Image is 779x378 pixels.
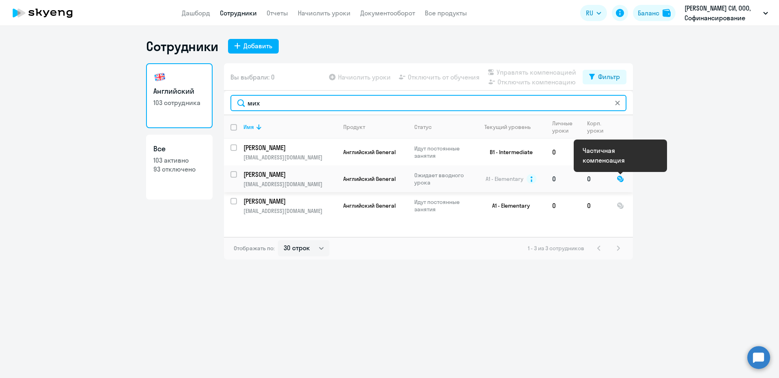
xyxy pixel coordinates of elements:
[552,120,575,134] div: Личные уроки
[638,8,659,18] div: Баланс
[552,120,580,134] div: Личные уроки
[470,192,546,219] td: A1 - Elementary
[243,123,254,131] div: Имя
[153,165,205,174] p: 93 отключено
[243,41,272,51] div: Добавить
[153,71,166,84] img: english
[598,72,620,82] div: Фильтр
[343,175,396,183] span: Английский General
[343,202,396,209] span: Английский General
[684,3,760,23] p: [PERSON_NAME] СИ, ООО, Софинансирование
[243,123,336,131] div: Имя
[343,148,396,156] span: Английский General
[267,9,288,17] a: Отчеты
[182,9,210,17] a: Дашборд
[663,9,671,17] img: balance
[587,120,610,134] div: Корп. уроки
[414,198,470,213] p: Идут постоянные занятия
[220,9,257,17] a: Сотрудники
[546,165,581,192] td: 0
[343,123,365,131] div: Продукт
[230,95,626,111] input: Поиск по имени, email, продукту или статусу
[583,70,626,84] button: Фильтр
[680,3,772,23] button: [PERSON_NAME] СИ, ООО, Софинансирование
[153,98,205,107] p: 103 сотрудника
[546,192,581,219] td: 0
[484,123,531,131] div: Текущий уровень
[243,143,335,152] p: [PERSON_NAME]
[477,123,545,131] div: Текущий уровень
[546,139,581,165] td: 0
[528,245,584,252] span: 1 - 3 из 3 сотрудников
[146,38,218,54] h1: Сотрудники
[425,9,467,17] a: Все продукты
[230,72,275,82] span: Вы выбрали: 0
[343,123,407,131] div: Продукт
[581,165,610,192] td: 0
[228,39,279,54] button: Добавить
[581,192,610,219] td: 0
[360,9,415,17] a: Документооборот
[146,135,213,200] a: Все103 активно93 отключено
[414,145,470,159] p: Идут постоянные занятия
[153,144,205,154] h3: Все
[414,123,432,131] div: Статус
[298,9,351,17] a: Начислить уроки
[586,8,593,18] span: RU
[580,5,607,21] button: RU
[243,207,336,215] p: [EMAIL_ADDRESS][DOMAIN_NAME]
[633,5,676,21] button: Балансbalance
[243,143,336,152] a: [PERSON_NAME]
[581,139,610,165] td: 0
[583,146,658,165] div: Частичная компенсация
[243,180,336,188] p: [EMAIL_ADDRESS][DOMAIN_NAME]
[153,86,205,97] h3: Английский
[587,120,605,134] div: Корп. уроки
[470,139,546,165] td: B1 - Intermediate
[146,63,213,128] a: Английский103 сотрудника
[153,156,205,165] p: 103 активно
[414,172,470,186] p: Ожидает вводного урока
[234,245,275,252] span: Отображать по:
[243,170,336,179] a: [PERSON_NAME]
[243,197,335,206] p: [PERSON_NAME]
[414,123,470,131] div: Статус
[486,175,523,183] span: A1 - Elementary
[243,154,336,161] p: [EMAIL_ADDRESS][DOMAIN_NAME]
[243,197,336,206] a: [PERSON_NAME]
[243,170,335,179] p: [PERSON_NAME]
